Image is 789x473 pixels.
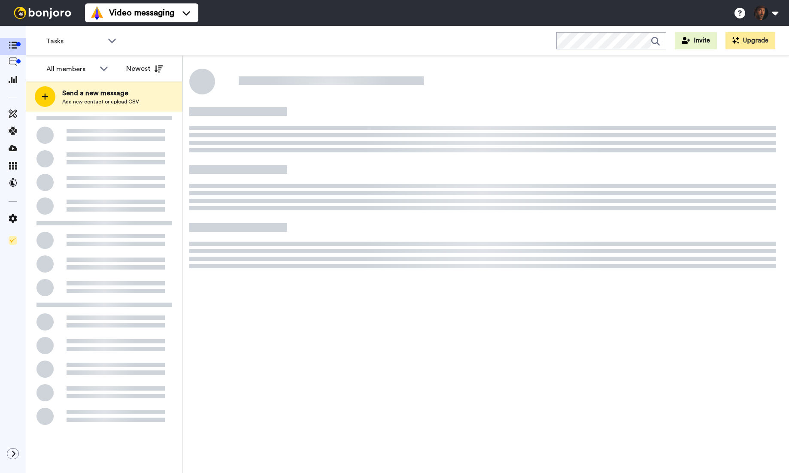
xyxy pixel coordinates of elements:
[62,98,139,105] span: Add new contact or upload CSV
[10,7,75,19] img: bj-logo-header-white.svg
[46,36,103,46] span: Tasks
[675,32,717,49] button: Invite
[120,60,169,77] button: Newest
[62,88,139,98] span: Send a new message
[46,64,95,74] div: All members
[109,7,174,19] span: Video messaging
[725,32,775,49] button: Upgrade
[9,236,17,245] img: Checklist.svg
[90,6,104,20] img: vm-color.svg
